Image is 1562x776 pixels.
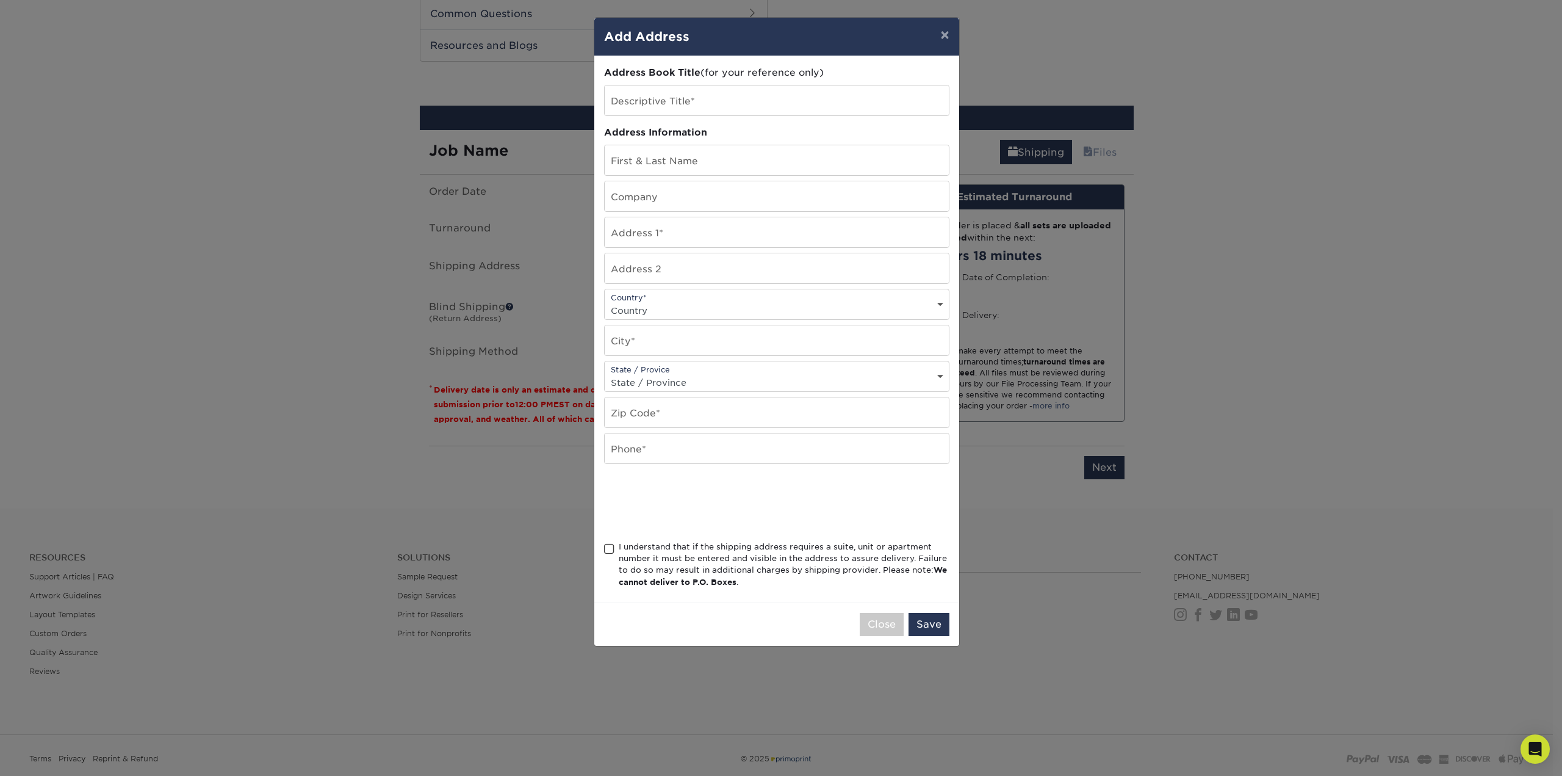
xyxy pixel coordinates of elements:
[619,541,949,589] div: I understand that if the shipping address requires a suite, unit or apartment number it must be e...
[604,67,700,78] span: Address Book Title
[1521,734,1550,764] div: Open Intercom Messenger
[909,613,949,636] button: Save
[604,479,790,526] iframe: reCAPTCHA
[604,126,949,140] div: Address Information
[604,27,949,46] h4: Add Address
[619,565,947,586] b: We cannot deliver to P.O. Boxes
[860,613,904,636] button: Close
[604,66,949,80] div: (for your reference only)
[930,18,959,52] button: ×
